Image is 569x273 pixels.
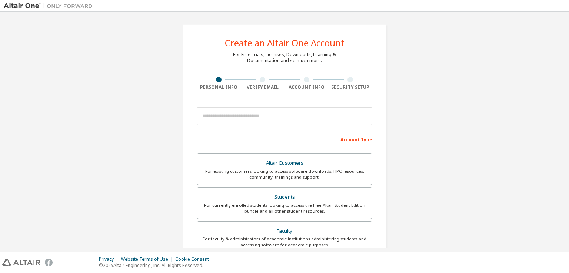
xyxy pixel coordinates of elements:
[202,168,367,180] div: For existing customers looking to access software downloads, HPC resources, community, trainings ...
[233,52,336,64] div: For Free Trials, Licenses, Downloads, Learning & Documentation and so much more.
[202,236,367,248] div: For faculty & administrators of academic institutions administering students and accessing softwa...
[329,84,373,90] div: Security Setup
[99,262,213,269] p: © 2025 Altair Engineering, Inc. All Rights Reserved.
[202,192,367,202] div: Students
[241,84,285,90] div: Verify Email
[197,84,241,90] div: Personal Info
[284,84,329,90] div: Account Info
[45,259,53,266] img: facebook.svg
[202,226,367,236] div: Faculty
[121,256,175,262] div: Website Terms of Use
[99,256,121,262] div: Privacy
[4,2,96,10] img: Altair One
[202,158,367,168] div: Altair Customers
[202,202,367,214] div: For currently enrolled students looking to access the free Altair Student Edition bundle and all ...
[2,259,40,266] img: altair_logo.svg
[225,38,345,47] div: Create an Altair One Account
[175,256,213,262] div: Cookie Consent
[197,133,372,145] div: Account Type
